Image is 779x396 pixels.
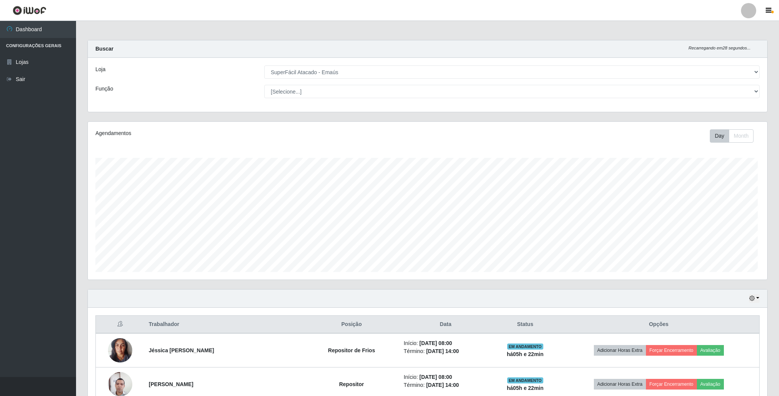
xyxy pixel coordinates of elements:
[13,6,46,15] img: CoreUI Logo
[95,46,113,52] strong: Buscar
[507,351,544,357] strong: há 05 h e 22 min
[689,46,750,50] i: Recarregando em 28 segundos...
[419,374,452,380] time: [DATE] 08:00
[419,340,452,346] time: [DATE] 08:00
[149,381,193,387] strong: [PERSON_NAME]
[426,348,459,354] time: [DATE] 14:00
[404,381,487,389] li: Término:
[710,129,760,143] div: Toolbar with button groups
[144,316,304,334] th: Trabalhador
[426,382,459,388] time: [DATE] 14:00
[710,129,754,143] div: First group
[729,129,754,143] button: Month
[646,345,697,356] button: Forçar Encerramento
[108,334,132,366] img: 1725457608338.jpeg
[492,316,558,334] th: Status
[404,339,487,347] li: Início:
[646,379,697,390] button: Forçar Encerramento
[404,347,487,355] li: Término:
[95,65,105,73] label: Loja
[95,85,113,93] label: Função
[594,345,646,356] button: Adicionar Horas Extra
[710,129,729,143] button: Day
[149,347,214,353] strong: Jéssica [PERSON_NAME]
[558,316,759,334] th: Opções
[399,316,492,334] th: Data
[507,344,543,350] span: EM ANDAMENTO
[697,345,724,356] button: Avaliação
[339,381,364,387] strong: Repositor
[507,377,543,383] span: EM ANDAMENTO
[507,385,544,391] strong: há 05 h e 22 min
[95,129,365,137] div: Agendamentos
[697,379,724,390] button: Avaliação
[404,373,487,381] li: Início:
[594,379,646,390] button: Adicionar Horas Extra
[328,347,375,353] strong: Repositor de Frios
[304,316,399,334] th: Posição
